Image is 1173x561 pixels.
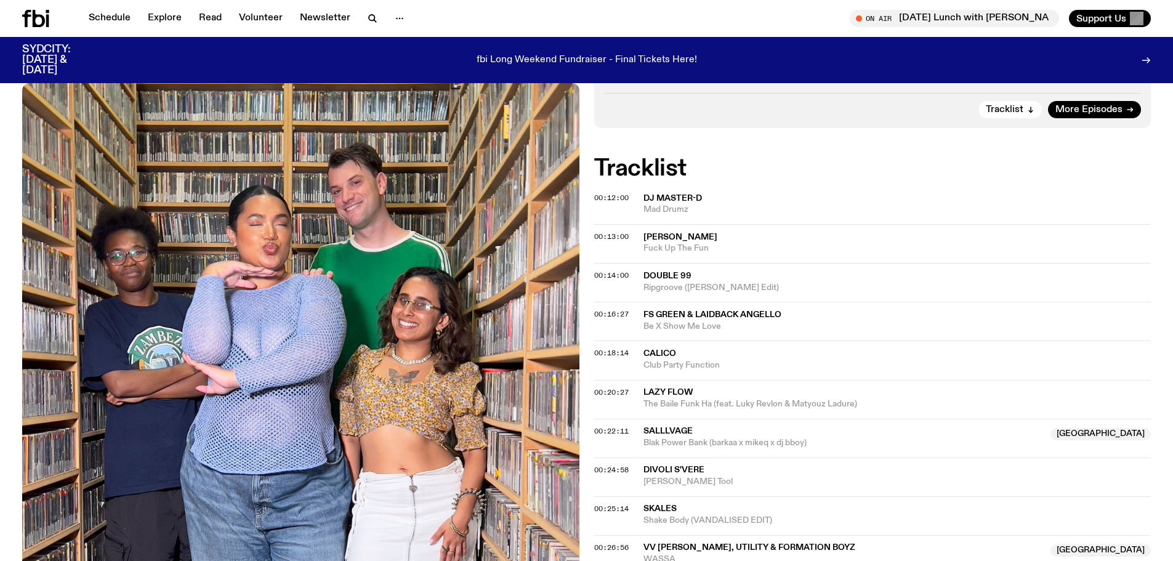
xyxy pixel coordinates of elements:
[22,44,101,76] h3: SYDCITY: [DATE] & [DATE]
[643,515,1151,527] span: Shake Body (VANDALISED EDIT)
[594,426,629,436] span: 00:22:11
[643,466,704,474] span: Divoli S'vere
[594,233,629,240] button: 00:13:00
[643,194,702,203] span: DJ Master-D
[643,349,676,358] span: Calico
[594,195,629,201] button: 00:12:00
[594,270,629,280] span: 00:14:00
[643,543,855,552] span: Vv [PERSON_NAME], UTILITY & Formation Boyz
[978,101,1042,118] button: Tracklist
[594,467,629,474] button: 00:24:58
[643,243,1151,254] span: Fuck Up The Fun
[643,204,1151,216] span: Mad Drumz
[292,10,358,27] a: Newsletter
[643,233,717,241] span: [PERSON_NAME]
[643,398,1151,410] span: The Baile Funk Ha (feat. Luky Revlon & Matyouz Ladure)
[643,282,1151,294] span: Ripgroove ([PERSON_NAME] Edit)
[643,360,1151,371] span: Club Party Function
[1050,544,1151,557] span: [GEOGRAPHIC_DATA]
[594,272,629,279] button: 00:14:00
[594,387,629,397] span: 00:20:27
[1069,10,1151,27] button: Support Us
[643,321,1151,333] span: Be X Show Me Love
[643,310,781,319] span: FS Green & Laidback Angello
[594,506,629,512] button: 00:25:14
[643,504,677,513] span: Skales
[594,309,629,319] span: 00:16:27
[594,350,629,357] button: 00:18:14
[477,55,697,66] p: fbi Long Weekend Fundraiser - Final Tickets Here!
[594,504,629,514] span: 00:25:14
[643,476,1151,488] span: [PERSON_NAME] Tool
[643,388,693,397] span: Lazy Flow
[1076,13,1126,24] span: Support Us
[986,105,1023,115] span: Tracklist
[594,232,629,241] span: 00:13:00
[140,10,189,27] a: Explore
[594,193,629,203] span: 00:12:00
[594,428,629,435] button: 00:22:11
[594,543,629,552] span: 00:26:56
[1055,105,1123,115] span: More Episodes
[1048,101,1141,118] a: More Episodes
[594,348,629,358] span: 00:18:14
[81,10,138,27] a: Schedule
[643,272,691,280] span: Double 99
[1050,428,1151,440] span: [GEOGRAPHIC_DATA]
[594,389,629,396] button: 00:20:27
[643,427,693,435] span: Salllvage
[594,465,629,475] span: 00:24:58
[191,10,229,27] a: Read
[594,544,629,551] button: 00:26:56
[850,10,1059,27] button: On Air[DATE] Lunch with [PERSON_NAME]
[594,158,1151,180] h2: Tracklist
[594,311,629,318] button: 00:16:27
[232,10,290,27] a: Volunteer
[643,437,1044,449] span: Blak Power Bank (barkaa x mikeq x dj bboy)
